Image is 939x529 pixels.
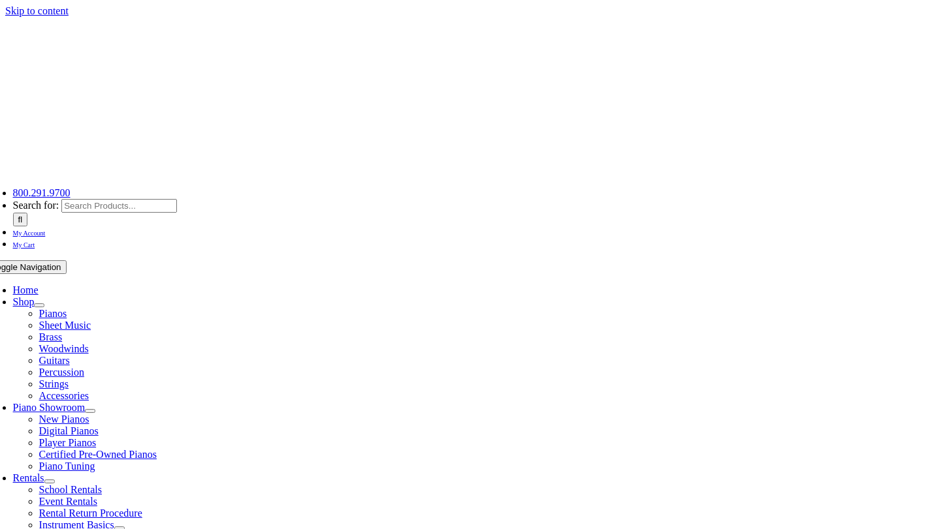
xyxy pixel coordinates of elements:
[39,320,91,331] a: Sheet Music
[39,308,67,319] a: Pianos
[13,284,39,295] a: Home
[61,199,177,213] input: Search Products...
[34,303,44,307] button: Open submenu of Shop
[39,331,63,342] a: Brass
[85,409,95,413] button: Open submenu of Piano Showroom
[39,390,89,401] a: Accessories
[39,437,97,448] a: Player Pianos
[13,241,35,249] span: My Cart
[39,461,95,472] a: Piano Tuning
[13,226,46,237] a: My Account
[13,200,59,211] span: Search for:
[39,355,70,366] a: Guitars
[39,367,84,378] a: Percussion
[39,378,69,389] a: Strings
[13,230,46,237] span: My Account
[13,472,44,483] a: Rentals
[39,449,157,460] a: Certified Pre-Owned Pianos
[13,187,71,198] a: 800.291.9700
[39,507,142,519] a: Rental Return Procedure
[39,414,89,425] a: New Pianos
[13,238,35,249] a: My Cart
[13,213,28,226] input: Search
[44,479,55,483] button: Open submenu of Rentals
[39,484,102,495] a: School Rentals
[39,425,99,436] a: Digital Pianos
[13,296,35,307] a: Shop
[39,496,97,507] a: Event Rentals
[39,343,89,354] a: Woodwinds
[5,5,69,16] a: Skip to content
[13,402,86,413] a: Piano Showroom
